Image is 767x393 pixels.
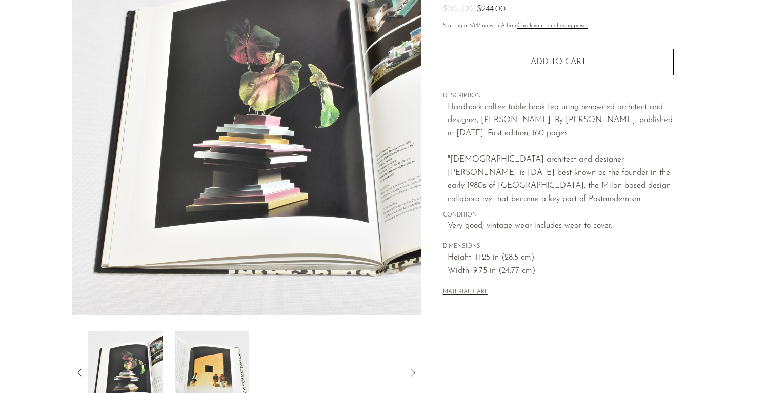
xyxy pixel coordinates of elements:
[469,23,478,29] span: $84
[448,265,674,278] span: Width: 9.75 in (24.77 cm)
[443,49,674,75] button: Add to cart
[448,220,674,233] span: Very good; vintage wear includes wear to cover.
[443,211,674,220] span: CONDITION
[448,251,674,265] span: Height: 11.25 in (28.5 cm)
[477,5,506,13] span: $244.00
[443,242,674,251] span: DIMENSIONS
[443,92,674,101] span: DESCRIPTION
[517,23,588,29] a: Check your purchasing power - Learn more about Affirm Financing (opens in modal)
[443,289,488,297] button: MATERIAL CARE
[443,22,674,31] p: Starting at /mo with Affirm.
[531,58,586,66] span: Add to cart
[448,101,674,206] p: Hardback coffee table book featuring renowned architect and designer, [PERSON_NAME]. By [PERSON_N...
[443,5,473,13] span: $305.00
